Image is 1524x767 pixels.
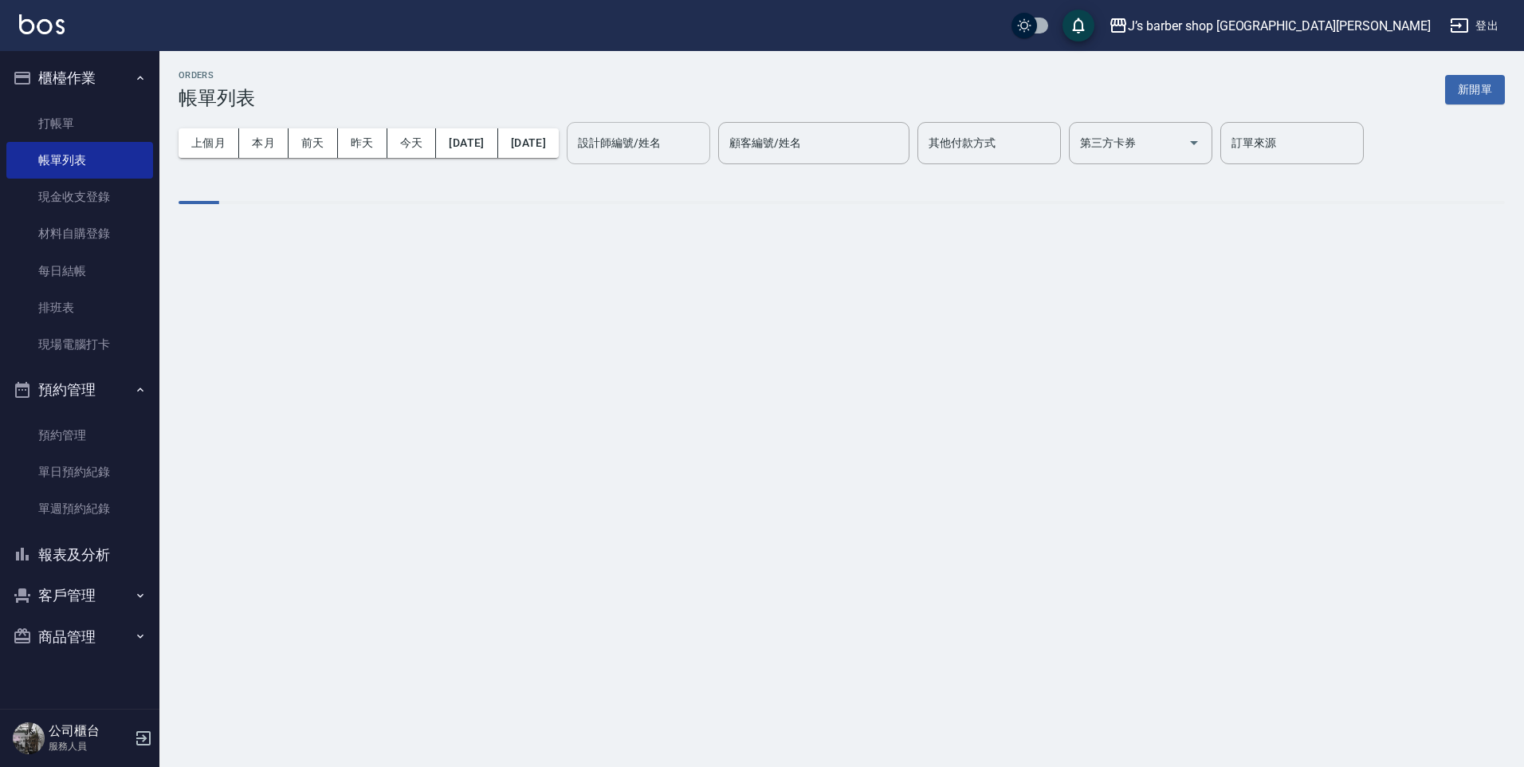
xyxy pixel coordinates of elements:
h5: 公司櫃台 [49,723,130,739]
button: 商品管理 [6,616,153,658]
button: 本月 [239,128,289,158]
a: 排班表 [6,289,153,326]
button: 登出 [1443,11,1505,41]
img: Person [13,722,45,754]
button: 上個月 [179,128,239,158]
a: 單日預約紀錄 [6,454,153,490]
button: 前天 [289,128,338,158]
button: 報表及分析 [6,534,153,576]
a: 現金收支登錄 [6,179,153,215]
h3: 帳單列表 [179,87,255,109]
button: 預約管理 [6,369,153,411]
button: 櫃檯作業 [6,57,153,99]
button: Open [1181,130,1207,155]
div: J’s barber shop [GEOGRAPHIC_DATA][PERSON_NAME] [1128,16,1431,36]
a: 現場電腦打卡 [6,326,153,363]
button: J’s barber shop [GEOGRAPHIC_DATA][PERSON_NAME] [1102,10,1437,42]
p: 服務人員 [49,739,130,753]
img: Logo [19,14,65,34]
a: 單週預約紀錄 [6,490,153,527]
button: 昨天 [338,128,387,158]
a: 打帳單 [6,105,153,142]
button: 新開單 [1445,75,1505,104]
button: 今天 [387,128,437,158]
button: [DATE] [498,128,559,158]
a: 新開單 [1445,81,1505,96]
a: 每日結帳 [6,253,153,289]
button: [DATE] [436,128,497,158]
a: 預約管理 [6,417,153,454]
a: 帳單列表 [6,142,153,179]
button: save [1062,10,1094,41]
button: 客戶管理 [6,575,153,616]
h2: ORDERS [179,70,255,81]
a: 材料自購登錄 [6,215,153,252]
